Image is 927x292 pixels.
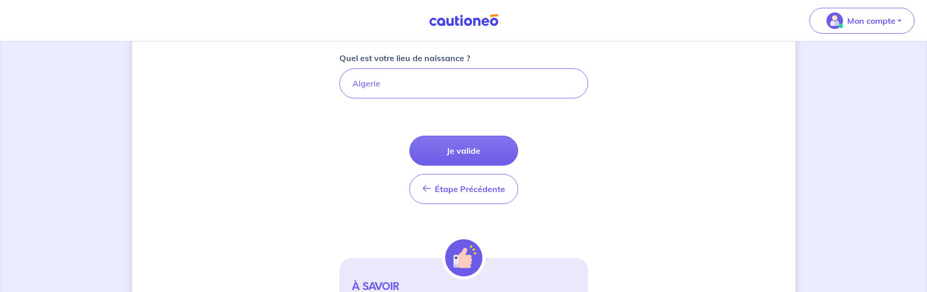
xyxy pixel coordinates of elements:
img: Cautioneo [425,14,503,27]
img: illu_account_valid_menu.svg [826,12,843,29]
p: Quel est votre lieu de naissance ? [339,52,470,64]
button: Je valide [409,136,518,166]
button: Étape Précédente [409,174,518,204]
span: Étape Précédente [435,184,505,194]
input: Paris [339,68,588,98]
p: Mon compte [847,14,895,27]
button: illu_account_valid_menu.svgMon compte [809,8,915,34]
img: illu_alert_hand.svg [445,239,482,276]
